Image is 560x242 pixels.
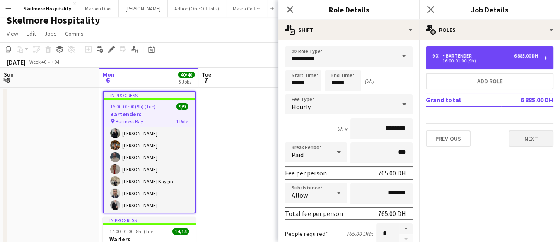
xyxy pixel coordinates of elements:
span: Edit [27,30,36,37]
div: In progress [104,92,195,98]
span: Week 40 [27,59,48,65]
app-job-card: In progress16:00-01:00 (9h) (Tue)9/9Bartenders Business Bay1 RoleBartender9/916:00-01:00 (9h)[PER... [103,91,196,213]
span: 16:00-01:00 (9h) (Tue) [110,103,156,110]
button: Previous [426,130,471,147]
span: 5 [2,75,14,85]
span: Mon [103,71,114,78]
div: Bartender [442,53,475,59]
td: Grand total [426,93,501,106]
div: 765.00 DH [378,169,406,177]
button: Maroon Door [78,0,119,17]
app-card-role: Bartender9/916:00-01:00 (9h)[PERSON_NAME][PERSON_NAME][PERSON_NAME][PERSON_NAME][PERSON_NAME][PER... [104,89,195,213]
a: Edit [23,28,39,39]
button: [PERSON_NAME] [119,0,168,17]
span: 7 [200,75,211,85]
span: View [7,30,18,37]
a: Comms [62,28,87,39]
div: 6 885.00 DH [514,53,538,59]
a: View [3,28,22,39]
button: Skelmore Hospitality [17,0,78,17]
span: 1 Role [176,118,188,125]
span: Allow [292,191,308,199]
button: Add role [426,73,553,89]
button: Adhoc (One Off Jobs) [168,0,226,17]
span: Business Bay [116,118,143,125]
h1: Skelmore Hospitality [7,14,100,26]
label: People required [285,230,328,237]
div: In progress [103,217,196,223]
div: Shift [278,20,419,40]
div: 765.00 DH x [346,230,373,237]
div: +04 [51,59,59,65]
span: 17:00-01:00 (8h) (Tue) [109,228,155,235]
div: 3 Jobs [179,79,194,85]
h3: Job Details [419,4,560,15]
span: Comms [65,30,84,37]
button: Increase [399,223,413,234]
div: 9h x [337,125,347,132]
span: 6 [101,75,114,85]
span: Tue [202,71,211,78]
div: Total fee per person [285,209,343,218]
div: [DATE] [7,58,26,66]
span: Jobs [44,30,57,37]
h3: Bartenders [104,110,195,118]
span: 9/9 [176,103,188,110]
td: 6 885.00 DH [501,93,553,106]
div: 9 x [432,53,442,59]
div: (9h) [364,77,374,84]
button: Next [509,130,553,147]
div: 16:00-01:00 (9h) [432,59,538,63]
a: Jobs [41,28,60,39]
span: Paid [292,151,304,159]
div: 765.00 DH [378,209,406,218]
button: Masra Coffee [226,0,267,17]
span: 40/40 [178,72,195,78]
div: Fee per person [285,169,327,177]
span: Hourly [292,103,311,111]
h3: Role Details [278,4,419,15]
span: 14/14 [172,228,189,235]
span: Sun [4,71,14,78]
div: Roles [419,20,560,40]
